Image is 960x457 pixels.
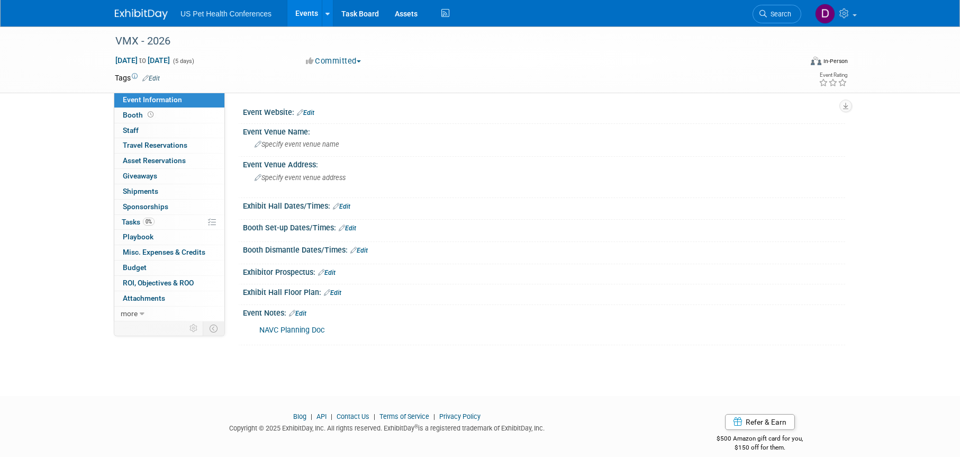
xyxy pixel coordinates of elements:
[115,421,659,433] div: Copyright © 2025 ExhibitDay, Inc. All rights reserved. ExhibitDay is a registered trademark of Ex...
[122,218,155,226] span: Tasks
[675,443,846,452] div: $150 off for them.
[123,294,165,302] span: Attachments
[121,309,138,318] span: more
[180,10,271,18] span: US Pet Health Conferences
[114,123,224,138] a: Staff
[114,245,224,260] a: Misc. Expenses & Credits
[114,276,224,291] a: ROI, Objectives & ROO
[138,56,148,65] span: to
[431,413,438,420] span: |
[243,264,845,278] div: Exhibitor Prospectus:
[203,321,225,335] td: Toggle Event Tabs
[675,427,846,452] div: $500 Amazon gift card for you,
[114,291,224,306] a: Attachments
[324,289,341,297] a: Edit
[439,413,481,420] a: Privacy Policy
[123,248,205,256] span: Misc. Expenses & Credits
[819,73,847,78] div: Event Rating
[255,174,346,182] span: Specify event venue address
[112,32,785,51] div: VMX - 2026
[123,202,168,211] span: Sponsorships
[823,57,848,65] div: In-Person
[243,284,845,298] div: Exhibit Hall Floor Plan:
[123,141,187,149] span: Travel Reservations
[302,56,365,67] button: Committed
[123,263,147,272] span: Budget
[333,203,350,210] a: Edit
[255,140,339,148] span: Specify event venue name
[725,414,795,430] a: Refer & Earn
[114,154,224,168] a: Asset Reservations
[337,413,369,420] a: Contact Us
[414,424,418,429] sup: ®
[114,215,224,230] a: Tasks0%
[123,232,153,241] span: Playbook
[815,4,835,24] img: Debra Smith
[146,111,156,119] span: Booth not reserved yet
[123,126,139,135] span: Staff
[123,279,194,287] span: ROI, Objectives & ROO
[123,111,156,119] span: Booth
[123,187,158,195] span: Shipments
[328,413,335,420] span: |
[143,218,155,226] span: 0%
[350,247,368,254] a: Edit
[115,73,160,83] td: Tags
[316,413,327,420] a: API
[115,9,168,20] img: ExhibitDay
[293,413,306,420] a: Blog
[308,413,315,420] span: |
[243,104,845,118] div: Event Website:
[243,305,845,319] div: Event Notes:
[115,56,170,65] span: [DATE] [DATE]
[123,156,186,165] span: Asset Reservations
[243,198,845,212] div: Exhibit Hall Dates/Times:
[142,75,160,82] a: Edit
[123,95,182,104] span: Event Information
[114,307,224,321] a: more
[318,269,336,276] a: Edit
[243,124,845,137] div: Event Venue Name:
[753,5,801,23] a: Search
[114,184,224,199] a: Shipments
[371,413,378,420] span: |
[289,310,306,317] a: Edit
[811,57,821,65] img: Format-Inperson.png
[114,138,224,153] a: Travel Reservations
[243,242,845,256] div: Booth Dismantle Dates/Times:
[123,172,157,180] span: Giveaways
[114,200,224,214] a: Sponsorships
[172,58,194,65] span: (5 days)
[243,220,845,234] div: Booth Set-up Dates/Times:
[185,321,203,335] td: Personalize Event Tab Strip
[114,93,224,107] a: Event Information
[114,230,224,245] a: Playbook
[297,109,314,117] a: Edit
[243,157,845,170] div: Event Venue Address:
[767,10,791,18] span: Search
[114,108,224,123] a: Booth
[259,326,325,335] a: NAVC Planning Doc
[379,413,429,420] a: Terms of Service
[114,261,224,275] a: Budget
[114,169,224,184] a: Giveaways
[739,55,848,71] div: Event Format
[339,225,356,232] a: Edit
